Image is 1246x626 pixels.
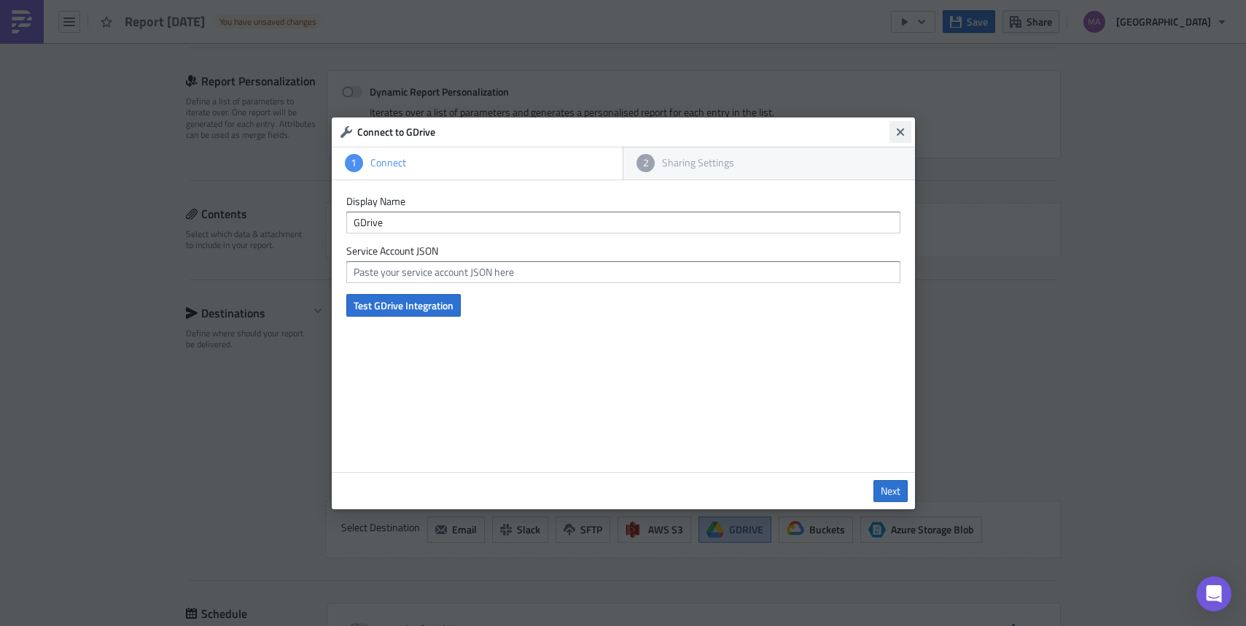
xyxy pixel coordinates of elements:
label: Display Name [346,195,900,208]
span: Test GDrive Integration [354,298,453,313]
div: 2 [636,154,655,172]
input: Give it a name [346,212,900,233]
a: Next [873,480,908,502]
button: Close [889,121,911,143]
span: Next [881,484,900,498]
label: Service Account JSON [346,244,900,258]
div: Open Intercom Messenger [1196,576,1231,611]
h6: Connect to GDrive [357,125,889,139]
div: Sharing Settings [655,156,902,169]
div: Connect [363,156,610,169]
button: Test GDrive Integration [346,294,461,317]
input: Paste your service account JSON here [346,261,900,283]
div: 1 [345,154,363,172]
